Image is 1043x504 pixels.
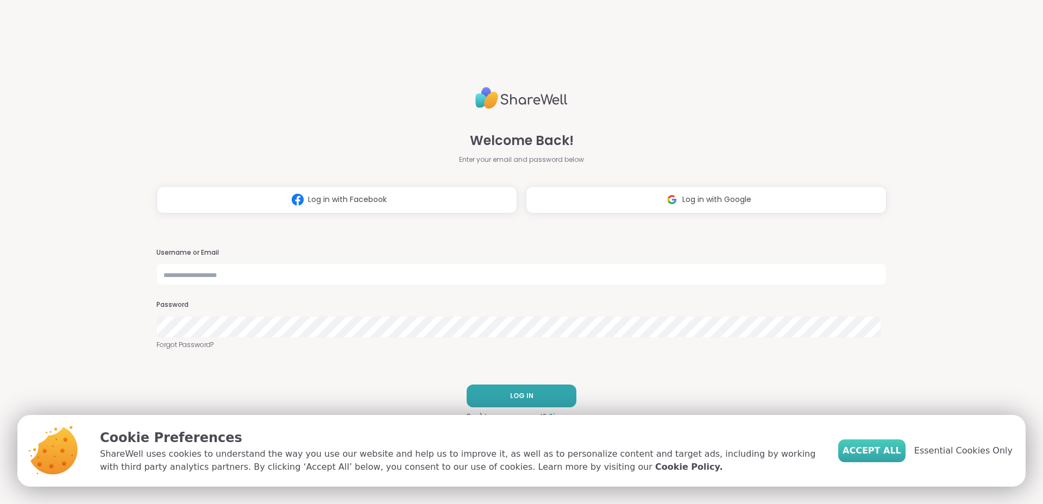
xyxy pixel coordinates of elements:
span: LOG IN [510,391,533,401]
span: Don't have an account? [467,412,546,421]
button: Accept All [838,439,906,462]
span: Log in with Google [682,194,751,205]
img: ShareWell Logomark [662,190,682,210]
p: ShareWell uses cookies to understand the way you use our website and help us to improve it, as we... [100,448,821,474]
span: Enter your email and password below [459,155,584,165]
span: Welcome Back! [470,131,574,150]
span: Accept All [843,444,901,457]
button: LOG IN [467,385,576,407]
button: Log in with Google [526,186,887,213]
a: Cookie Policy. [655,461,722,474]
a: Forgot Password? [156,340,887,350]
img: ShareWell Logomark [287,190,308,210]
span: Essential Cookies Only [914,444,1013,457]
a: Sign up [549,412,576,421]
img: ShareWell Logo [475,83,568,114]
h3: Password [156,300,887,310]
span: Log in with Facebook [308,194,387,205]
h3: Username or Email [156,248,887,257]
button: Log in with Facebook [156,186,517,213]
p: Cookie Preferences [100,428,821,448]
